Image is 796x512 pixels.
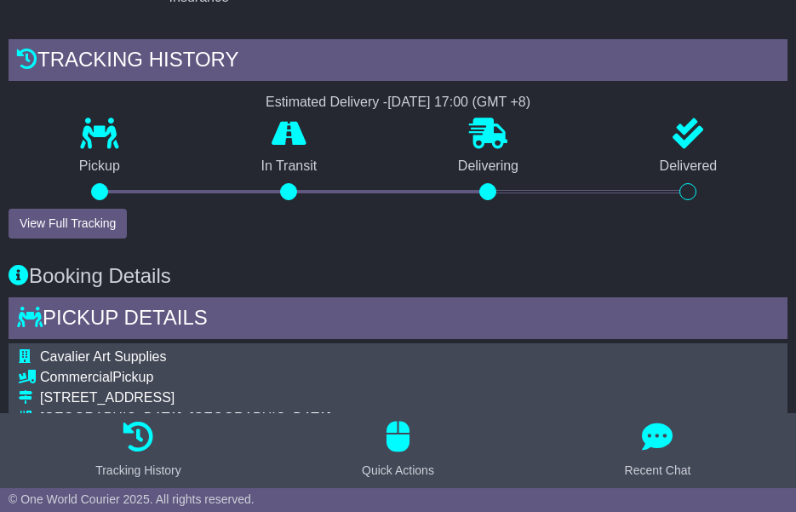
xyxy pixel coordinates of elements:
[9,492,255,506] span: © One World Courier 2025. All rights reserved.
[589,158,787,174] p: Delivered
[352,422,444,480] button: Quick Actions
[9,297,787,343] div: Pickup Details
[9,94,787,110] div: Estimated Delivery -
[9,158,191,174] p: Pickup
[40,369,331,385] div: Pickup
[85,422,192,480] button: Tracking History
[40,410,331,426] div: [GEOGRAPHIC_DATA], [GEOGRAPHIC_DATA]
[9,209,127,239] button: View Full Tracking
[95,462,181,480] div: Tracking History
[615,422,702,480] button: Recent Chat
[387,94,530,110] div: [DATE] 17:00 (GMT +8)
[40,370,112,384] span: Commercial
[40,389,331,406] div: [STREET_ADDRESS]
[9,39,787,85] div: Tracking history
[387,158,589,174] p: Delivering
[191,158,387,174] p: In Transit
[40,349,167,364] span: Cavalier Art Supplies
[362,462,434,480] div: Quick Actions
[625,462,691,480] div: Recent Chat
[9,265,787,287] h3: Booking Details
